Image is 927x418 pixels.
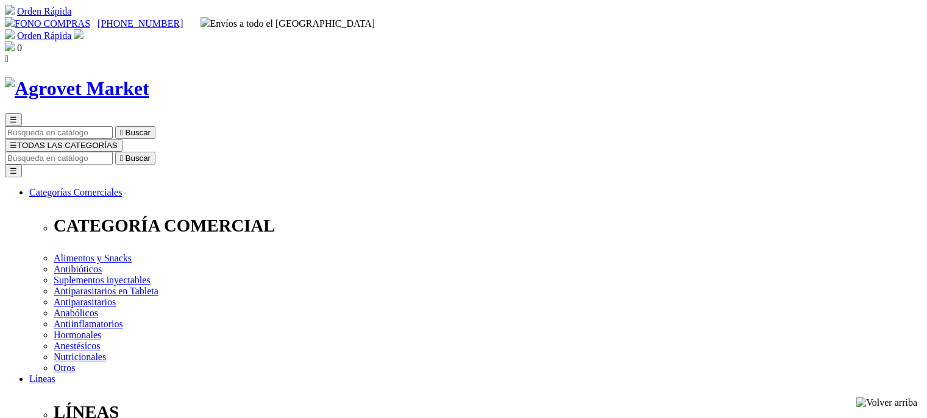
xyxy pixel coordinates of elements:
a: [PHONE_NUMBER] [98,18,183,29]
a: FONO COMPRAS [5,18,90,29]
img: Volver arriba [856,397,917,408]
a: Líneas [29,374,55,384]
a: Antiparasitarios en Tableta [54,286,158,296]
span: Buscar [126,128,151,137]
a: Antiinflamatorios [54,319,123,329]
a: Nutricionales [54,352,106,362]
span: ☰ [10,141,17,150]
button: ☰ [5,165,22,177]
p: CATEGORÍA COMERCIAL [54,216,922,236]
img: shopping-cart.svg [5,5,15,15]
img: delivery-truck.svg [201,17,210,27]
a: Anabólicos [54,308,98,318]
img: Agrovet Market [5,77,149,100]
a: Antibióticos [54,264,102,274]
a: Acceda a su cuenta de cliente [74,30,83,41]
a: Orden Rápida [17,30,71,41]
span: Envíos a todo el [GEOGRAPHIC_DATA] [201,18,375,29]
button:  Buscar [115,152,155,165]
img: shopping-bag.svg [5,41,15,51]
span: Buscar [126,154,151,163]
a: Categorías Comerciales [29,187,122,197]
img: shopping-cart.svg [5,29,15,39]
a: Otros [54,363,76,373]
a: Hormonales [54,330,101,340]
img: user.svg [74,29,83,39]
a: Anestésicos [54,341,100,351]
a: Alimentos y Snacks [54,253,132,263]
span: 0 [17,43,22,53]
button: ☰TODAS LAS CATEGORÍAS [5,139,123,152]
input: Buscar [5,126,113,139]
i:  [120,128,123,137]
button: ☰ [5,113,22,126]
a: Orden Rápida [17,6,71,16]
a: Suplementos inyectables [54,275,151,285]
input: Buscar [5,152,113,165]
img: phone.svg [5,17,15,27]
i:  [5,54,9,64]
a: Antiparasitarios [54,297,116,307]
button:  Buscar [115,126,155,139]
i:  [120,154,123,163]
span: ☰ [10,115,17,124]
